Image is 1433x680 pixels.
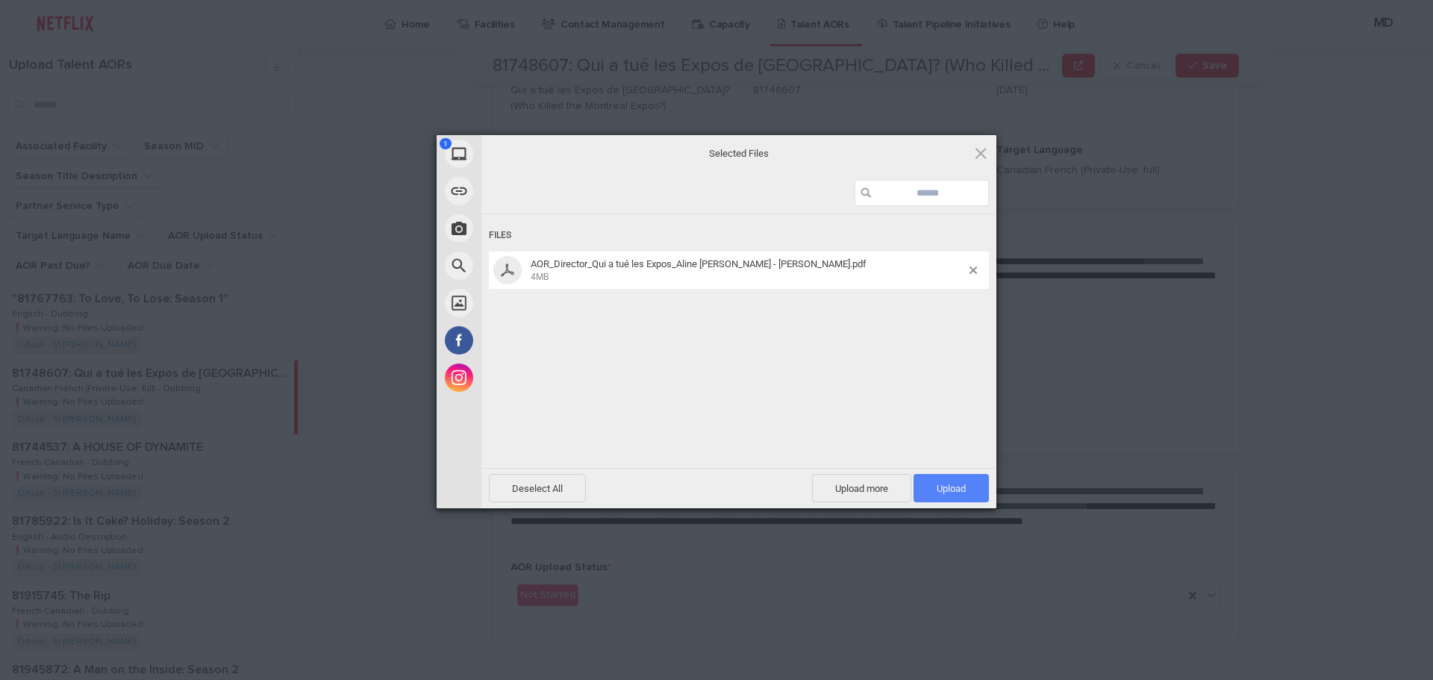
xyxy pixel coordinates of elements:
div: Take Photo [437,210,616,247]
span: 1 [440,138,452,149]
span: Upload more [812,474,911,502]
div: Files [489,222,989,249]
span: Upload [914,474,989,502]
span: Upload [937,483,966,494]
span: 4MB [531,272,549,282]
div: Web Search [437,247,616,284]
div: Link (URL) [437,172,616,210]
span: Deselect All [489,474,586,502]
div: Unsplash [437,284,616,322]
div: My Device [437,135,616,172]
span: Selected Files [590,146,888,160]
span: AOR_Director_Qui a tué les Expos_Aline [PERSON_NAME] - [PERSON_NAME].pdf [531,258,867,269]
div: Facebook [437,322,616,359]
span: Click here or hit ESC to close picker [972,145,989,161]
span: AOR_Director_Qui a tué les Expos_Aline Pinsonneault - signé.pdf [526,258,970,283]
div: Instagram [437,359,616,396]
